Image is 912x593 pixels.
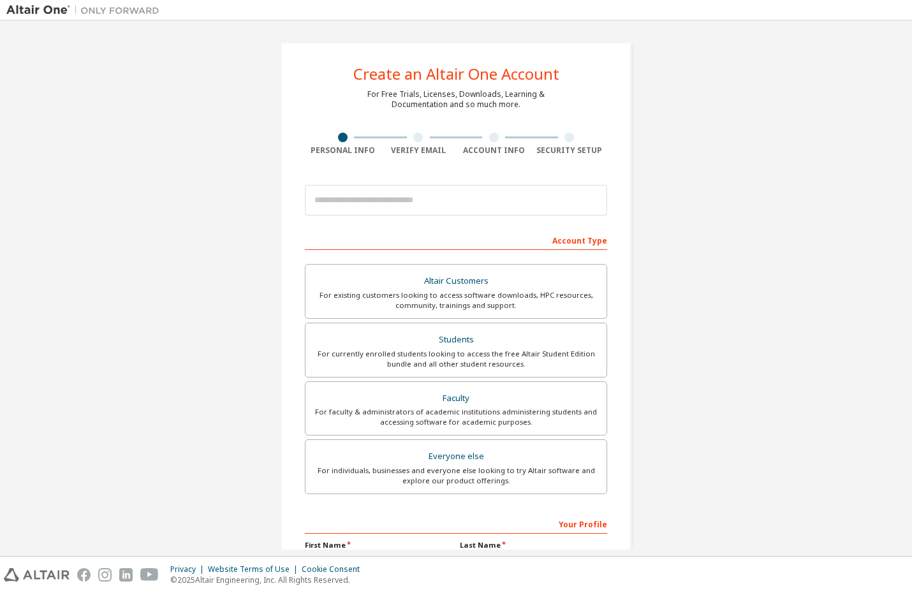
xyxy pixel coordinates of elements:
img: linkedin.svg [119,568,133,582]
div: For Free Trials, Licenses, Downloads, Learning & Documentation and so much more. [367,89,545,110]
div: Verify Email [381,145,457,156]
img: instagram.svg [98,568,112,582]
img: facebook.svg [77,568,91,582]
div: Your Profile [305,513,607,534]
div: Personal Info [305,145,381,156]
div: Students [313,331,599,349]
img: youtube.svg [140,568,159,582]
div: For existing customers looking to access software downloads, HPC resources, community, trainings ... [313,290,599,311]
p: © 2025 Altair Engineering, Inc. All Rights Reserved. [170,575,367,585]
div: Privacy [170,564,208,575]
div: For individuals, businesses and everyone else looking to try Altair software and explore our prod... [313,465,599,486]
label: Last Name [460,540,607,550]
div: Altair Customers [313,272,599,290]
div: Everyone else [313,448,599,465]
img: Altair One [6,4,166,17]
div: Faculty [313,390,599,407]
div: Account Type [305,230,607,250]
label: First Name [305,540,452,550]
img: altair_logo.svg [4,568,70,582]
div: For currently enrolled students looking to access the free Altair Student Edition bundle and all ... [313,349,599,369]
div: Website Terms of Use [208,564,302,575]
div: Cookie Consent [302,564,367,575]
div: For faculty & administrators of academic institutions administering students and accessing softwa... [313,407,599,427]
div: Create an Altair One Account [353,66,559,82]
div: Security Setup [532,145,608,156]
div: Account Info [456,145,532,156]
